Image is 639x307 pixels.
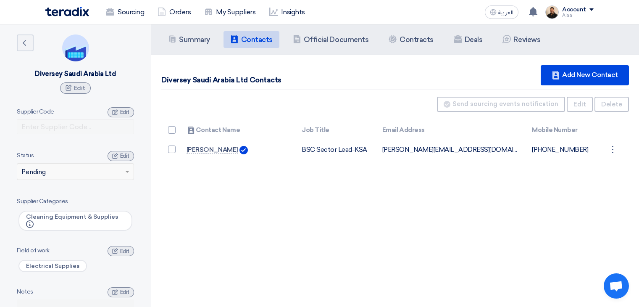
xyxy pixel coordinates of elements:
[541,65,629,85] div: Add New Contact
[241,35,273,44] h5: Contacts
[606,143,619,156] div: ⋮
[187,146,238,154] a: [PERSON_NAME]
[485,5,518,19] button: العربية
[567,97,593,112] button: Edit
[161,75,281,86] div: Diversey Saudi Arabia Ltd Contacts
[239,146,248,154] img: Verified Account
[99,3,151,21] a: Sourcing
[465,35,483,44] h5: Deals
[604,273,629,299] div: Open chat
[17,119,134,134] input: Enter Supplier Code...
[513,35,540,44] h5: Reviews
[34,70,116,78] div: Diversey Saudi Arabia Ltd
[437,97,565,112] button: Send sourcing events notification
[74,85,85,92] span: Edit
[120,153,129,159] span: Edit
[120,289,129,295] span: Edit
[532,146,588,153] span: [PHONE_NUMBER]
[18,260,87,272] span: Electrical Supplies
[197,3,262,21] a: My Suppliers
[304,35,368,44] h5: Official Documents
[18,211,132,231] span: Cleaning Equipment & Supplies
[376,120,525,140] th: Email Address
[180,120,295,140] th: Contact Name
[400,35,434,44] h5: Contracts
[545,5,559,19] img: MAA_1717931611039.JPG
[120,109,129,115] span: Edit
[21,167,46,177] span: Pending
[151,3,197,21] a: Orders
[17,246,134,255] div: Field of work
[17,107,134,116] div: Supplier Code
[594,97,629,112] button: Delete
[376,140,525,160] td: [PERSON_NAME][EMAIL_ADDRESS][DOMAIN_NAME]
[17,287,134,296] div: Notes
[562,13,594,18] div: Alaa
[295,120,376,140] th: Job Title
[17,151,134,160] div: Status
[295,140,376,160] td: BSC Sector Lead-KSA
[263,3,312,21] a: Insights
[562,6,586,13] div: Account
[120,248,129,254] span: Edit
[179,35,210,44] h5: Summary
[17,197,134,206] div: Supplier Categories
[45,7,89,16] img: Teradix logo
[525,120,606,140] th: Mobile Number
[498,10,513,16] span: العربية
